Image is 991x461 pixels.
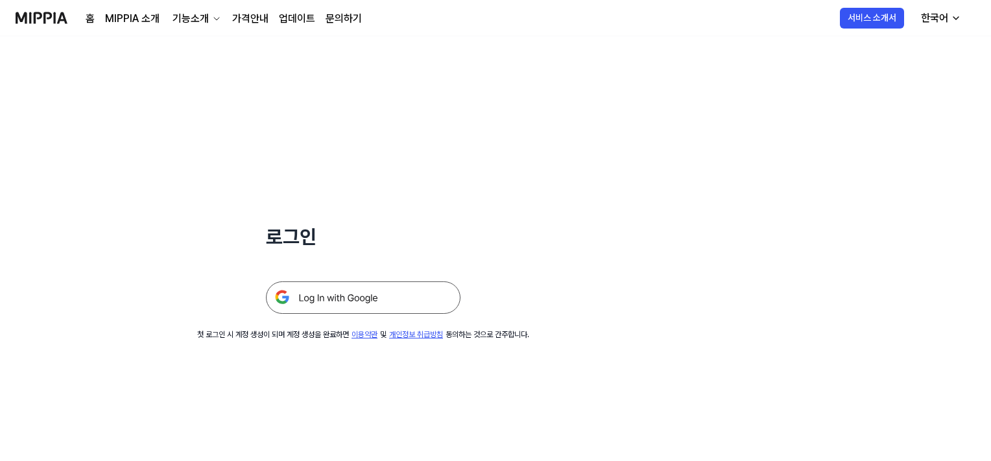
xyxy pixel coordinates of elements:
div: 한국어 [918,10,951,26]
h1: 로그인 [266,223,460,250]
a: 이용약관 [352,330,377,339]
a: 가격안내 [232,11,269,27]
div: 첫 로그인 시 계정 생성이 되며 계정 생성을 완료하면 및 동의하는 것으로 간주합니다. [197,329,529,340]
a: 개인정보 취급방침 [389,330,443,339]
a: 홈 [86,11,95,27]
a: MIPPIA 소개 [105,11,160,27]
button: 기능소개 [170,11,222,27]
button: 한국어 [911,5,969,31]
button: 서비스 소개서 [840,8,904,29]
a: 업데이트 [279,11,315,27]
div: 기능소개 [170,11,211,27]
a: 문의하기 [326,11,362,27]
img: 구글 로그인 버튼 [266,281,460,314]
